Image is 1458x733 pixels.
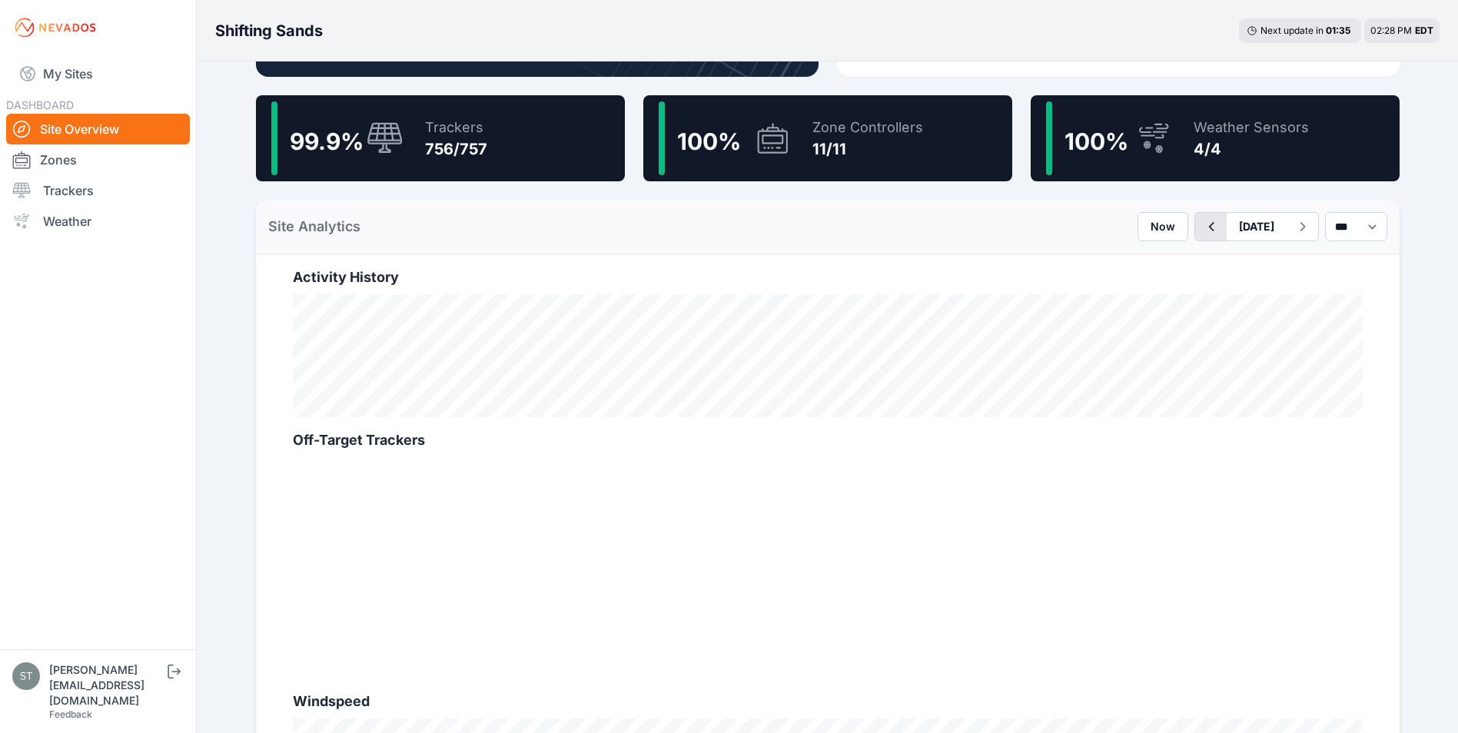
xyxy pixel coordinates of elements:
div: 4/4 [1194,138,1309,160]
div: Zone Controllers [812,117,923,138]
a: Trackers [6,175,190,206]
span: 99.9 % [290,128,364,155]
div: 01 : 35 [1326,25,1353,37]
nav: Breadcrumb [215,11,323,51]
a: Site Overview [6,114,190,144]
h2: Activity History [293,267,1363,288]
a: 100%Weather Sensors4/4 [1031,95,1400,181]
span: EDT [1415,25,1433,36]
h2: Site Analytics [268,216,360,237]
span: DASHBOARD [6,98,74,111]
h2: Off-Target Trackers [293,430,1363,451]
button: [DATE] [1227,213,1287,240]
a: 100%Zone Controllers11/11 [643,95,1012,181]
span: 02:28 PM [1370,25,1412,36]
div: 11/11 [812,138,923,160]
div: [PERSON_NAME][EMAIL_ADDRESS][DOMAIN_NAME] [49,662,164,708]
a: Zones [6,144,190,175]
button: Now [1138,212,1188,241]
div: Trackers [425,117,487,138]
h3: Shifting Sands [215,20,323,41]
span: 100 % [1064,128,1128,155]
span: Next update in [1260,25,1323,36]
img: Nevados [12,15,98,40]
h2: Windspeed [293,691,1363,712]
a: Weather [6,206,190,237]
a: 99.9%Trackers756/757 [256,95,625,181]
span: 100 % [677,128,741,155]
a: My Sites [6,55,190,92]
div: Weather Sensors [1194,117,1309,138]
a: Feedback [49,708,92,720]
img: steve@nevados.solar [12,662,40,690]
div: 756/757 [425,138,487,160]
